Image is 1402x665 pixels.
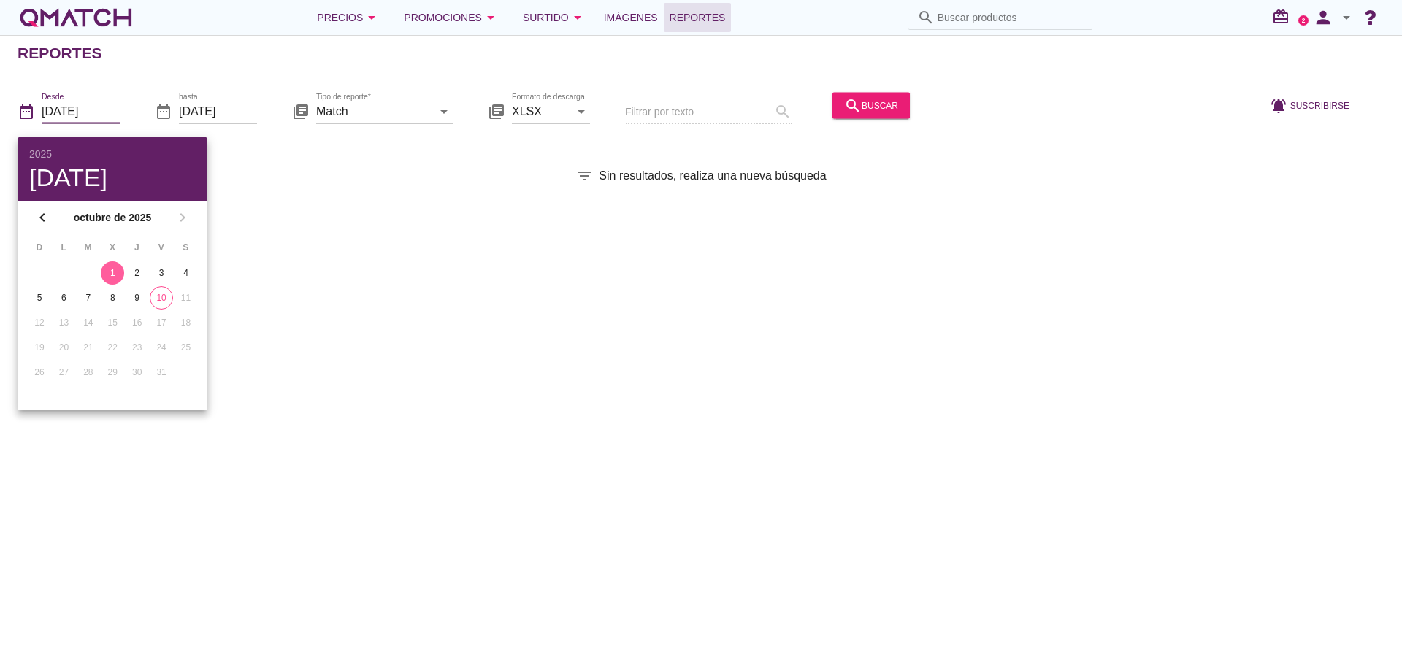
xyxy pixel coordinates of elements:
div: Precios [317,9,380,26]
button: Suscribirse [1258,92,1361,118]
i: arrow_drop_down [572,102,590,120]
a: Reportes [664,3,732,32]
i: filter_list [575,167,593,185]
span: Imágenes [604,9,658,26]
button: buscar [832,92,910,118]
i: date_range [18,102,35,120]
i: redeem [1272,8,1295,26]
button: octubre de 2025 [69,205,157,231]
i: arrow_drop_down [435,102,453,120]
h2: Reportes [18,42,102,65]
i: chevron_left [34,209,51,226]
text: 2 [1302,17,1306,23]
button: 2 [126,261,149,285]
div: 2025 [29,149,196,159]
button: Promociones [392,3,511,32]
a: white-qmatch-logo [18,3,134,32]
div: 7 [77,291,100,304]
i: library_books [488,102,505,120]
th: J [126,235,148,260]
div: 8 [101,291,124,304]
button: 1 [101,261,124,285]
a: Imágenes [598,3,664,32]
button: Surtido [511,3,598,32]
div: Promociones [404,9,499,26]
button: 6 [52,286,75,310]
div: 3 [150,266,173,280]
span: Reportes [670,9,726,26]
i: library_books [292,102,310,120]
div: 9 [126,291,149,304]
input: Desde [42,99,120,123]
input: Formato de descarga [512,99,570,123]
th: V [150,235,172,260]
th: L [52,235,74,260]
span: Suscribirse [1290,99,1349,112]
th: M [77,235,99,260]
div: 1 [101,266,124,280]
button: 3 [150,261,173,285]
button: 9 [126,286,149,310]
input: hasta [179,99,257,123]
th: S [175,235,197,260]
div: buscar [844,96,898,114]
i: arrow_drop_down [569,9,586,26]
div: 5 [28,291,51,304]
th: D [28,235,50,260]
i: arrow_drop_down [482,9,499,26]
input: Buscar productos [938,6,1084,29]
span: Sin resultados, realiza una nueva búsqueda [599,167,826,185]
i: person [1309,7,1338,28]
i: date_range [155,102,172,120]
i: notifications_active [1270,96,1290,114]
a: 2 [1298,15,1309,26]
button: 4 [175,261,198,285]
button: 5 [28,286,51,310]
i: arrow_drop_down [363,9,380,26]
div: 2 [126,266,149,280]
div: 10 [150,291,172,304]
div: Surtido [523,9,586,26]
input: Tipo de reporte* [316,99,432,123]
button: Precios [305,3,392,32]
div: [DATE] [29,165,196,190]
button: 8 [101,286,124,310]
button: 10 [150,286,173,310]
th: X [101,235,123,260]
i: search [844,96,862,114]
button: 7 [77,286,100,310]
i: arrow_drop_down [1338,9,1355,26]
div: 6 [52,291,75,304]
i: search [917,9,935,26]
div: 4 [175,266,198,280]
